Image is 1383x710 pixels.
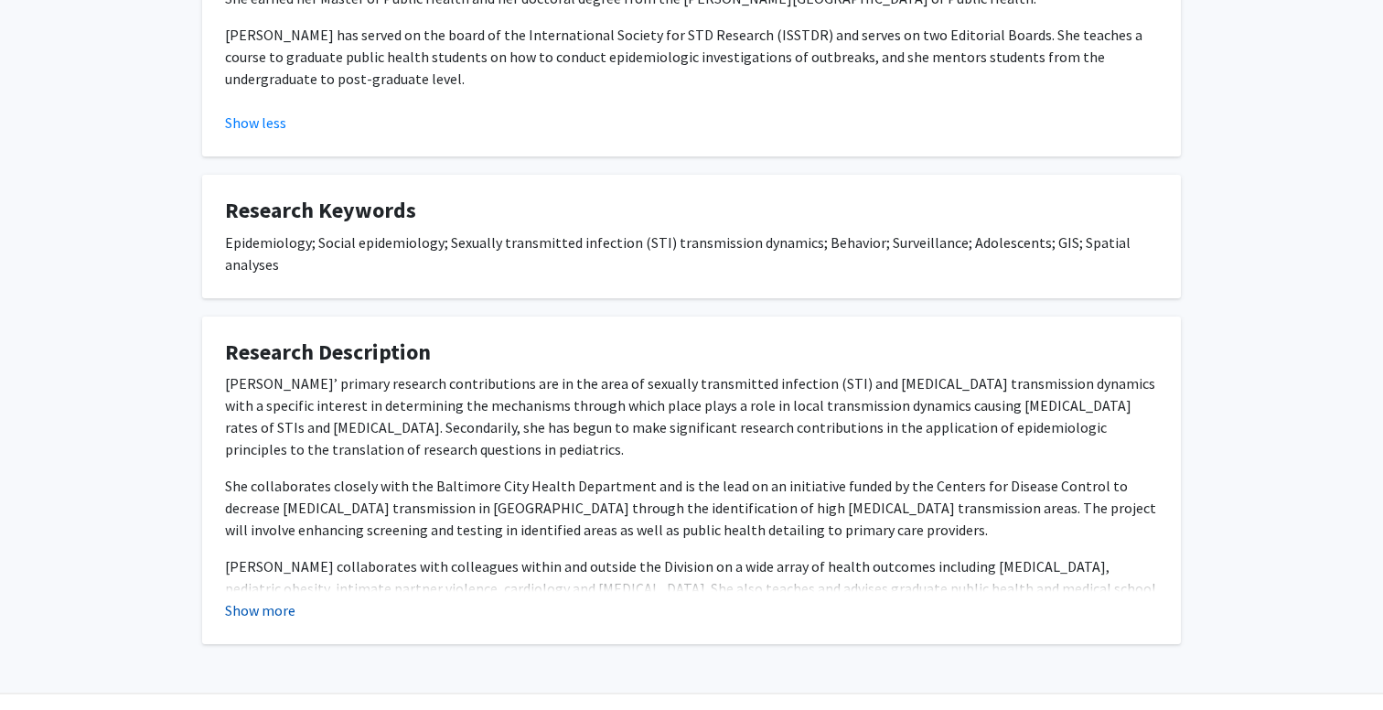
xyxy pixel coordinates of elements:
button: Show less [225,112,286,134]
h4: Research Keywords [225,198,1158,224]
div: Epidemiology; Social epidemiology; Sexually transmitted infection (STI) transmission dynamics; Be... [225,231,1158,275]
button: Show more [225,599,295,621]
p: [PERSON_NAME]’ primary research contributions are in the area of sexually transmitted infection (... [225,372,1158,460]
p: [PERSON_NAME] collaborates with colleagues within and outside the Division on a wide array of hea... [225,555,1158,621]
h4: Research Description [225,339,1158,366]
iframe: Chat [14,628,78,696]
p: She collaborates closely with the Baltimore City Health Department and is the lead on an initiati... [225,475,1158,541]
p: [PERSON_NAME] has served on the board of the International Society for STD Research (ISSTDR) and ... [225,24,1158,90]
